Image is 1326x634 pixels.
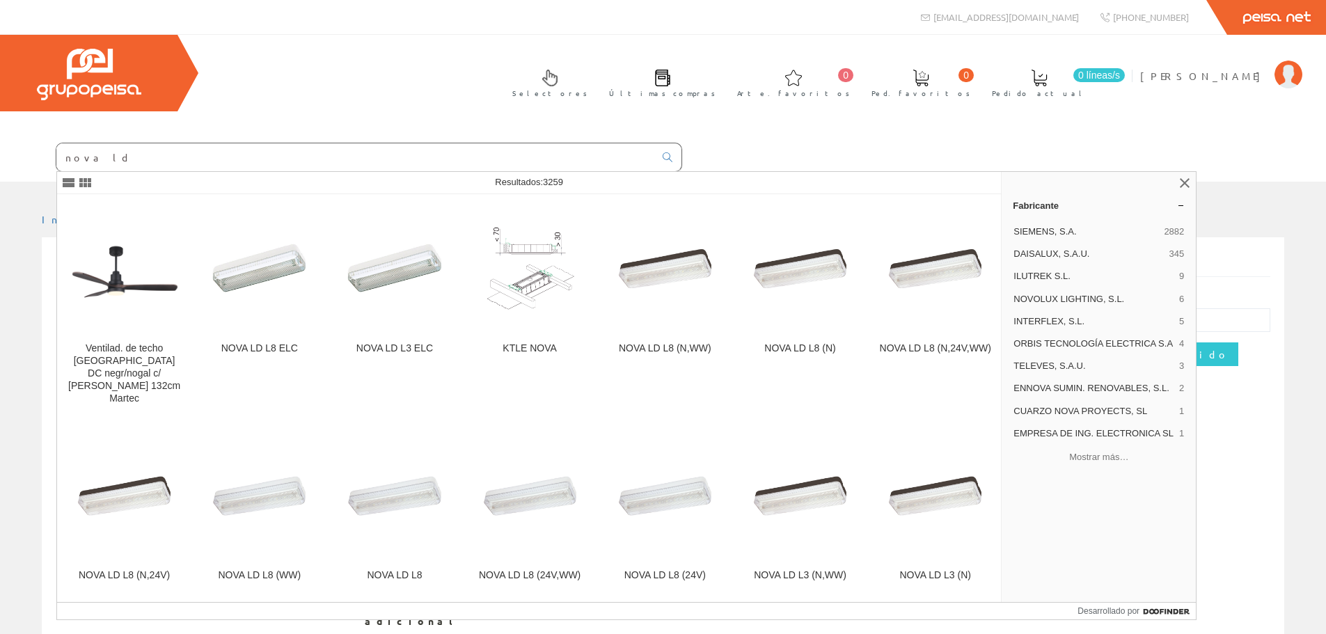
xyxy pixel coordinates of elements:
[42,213,101,225] a: Inicio
[1179,360,1184,372] span: 3
[338,342,450,355] div: NOVA LD L3 ELC
[474,222,586,315] img: KTLE NOVA
[495,177,563,187] span: Resultados:
[595,58,723,106] a: Últimas compras
[68,445,180,546] img: NOVA LD L8 (N,24V)
[744,218,856,319] img: NOVA LD L8 (N)
[1002,194,1196,216] a: Fabricante
[1179,405,1184,418] span: 1
[68,569,180,582] div: NOVA LD L8 (N,24V)
[1113,11,1189,23] font: [PHONE_NUMBER]
[843,70,849,81] font: 0
[463,195,597,421] a: KTLE NOVA KTLE NOVA
[733,195,867,421] a: NOVA LD L8 (N) NOVA LD L8 (N)
[1013,427,1174,440] span: EMPRESA DE ING. ELECTRONICA SL
[338,569,450,582] div: NOVA LD L8
[609,88,716,98] font: Últimas compras
[1013,315,1174,328] span: INTERFLEX, S.L.
[1013,382,1174,395] span: ENNOVA SUMIN. RENOVABLES, S.L.
[1013,338,1174,350] span: ORBIS TECNOLOGÍA ELECTRICA S.A
[1164,225,1184,238] span: 2882
[609,218,721,319] img: NOVA LD L8 (N,WW)
[56,143,654,171] input: Buscar ...
[1013,405,1174,418] span: CUARZO NOVA PROYECTS, SL
[37,49,141,100] img: Grupo Peisa
[1179,293,1184,306] span: 6
[1179,315,1184,328] span: 5
[879,445,991,546] img: NOVA LD L3 (N)
[879,342,991,355] div: NOVA LD L8 (N,24V,WW)
[868,422,1002,598] a: NOVA LD L3 (N) NOVA LD L3 (N)
[1179,427,1184,440] span: 1
[868,195,1002,421] a: NOVA LD L8 (N,24V,WW) NOVA LD L8 (N,24V,WW)
[744,569,856,582] div: NOVA LD L3 (N,WW)
[327,195,461,421] a: NOVA LD L3 ELC NOVA LD L3 ELC
[338,445,450,546] img: NOVA LD L8
[598,195,732,421] a: NOVA LD L8 (N,WW) NOVA LD L8 (N,WW)
[609,569,721,582] div: NOVA LD L8 (24V)
[879,569,991,582] div: NOVA LD L3 (N)
[498,58,594,106] a: Selectores
[543,177,563,187] span: 3259
[733,422,867,598] a: NOVA LD L3 (N,WW) NOVA LD L3 (N,WW)
[598,422,732,598] a: NOVA LD L8 (24V) NOVA LD L8 (24V)
[737,88,850,98] font: Arte. favoritos
[1140,70,1268,82] font: [PERSON_NAME]
[1179,338,1184,350] span: 4
[512,88,587,98] font: Selectores
[1169,248,1185,260] span: 345
[963,70,969,81] font: 0
[1007,446,1190,469] button: Mostrar más…
[57,195,191,421] a: Ventilad. de techo Menorca DC negr/nogal c/ luz 132cm Martec Ventilad. de techo [GEOGRAPHIC_DATA]...
[327,422,461,598] a: NOVA LD L8 NOVA LD L8
[203,218,315,319] img: NOVA LD L8 ELC
[192,195,326,421] a: NOVA LD L8 ELC NOVA LD L8 ELC
[338,218,450,319] img: NOVA LD L3 ELC
[203,569,315,582] div: NOVA LD L8 (WW)
[1078,70,1120,81] font: 0 líneas/s
[933,11,1079,23] font: [EMAIL_ADDRESS][DOMAIN_NAME]
[992,88,1087,98] font: Pedido actual
[192,422,326,598] a: NOVA LD L8 (WW) NOVA LD L8 (WW)
[1140,58,1302,71] a: [PERSON_NAME]
[609,445,721,546] img: NOVA LD L8 (24V)
[1013,360,1174,372] span: TELEVES, S.A.U.
[744,342,856,355] div: NOVA LD L8 (N)
[871,88,970,98] font: Ped. favoritos
[1013,293,1174,306] span: NOVOLUX LIGHTING, S.L.
[68,235,180,302] img: Ventilad. de techo Menorca DC negr/nogal c/ luz 132cm Martec
[1013,270,1174,283] span: ILUTREK S.L.
[203,342,315,355] div: NOVA LD L8 ELC
[609,342,721,355] div: NOVA LD L8 (N,WW)
[1078,603,1196,619] a: Desarrollado por
[1078,606,1139,616] font: Desarrollado por
[463,422,597,598] a: NOVA LD L8 (24V,WW) NOVA LD L8 (24V,WW)
[1179,382,1184,395] span: 2
[57,422,191,598] a: NOVA LD L8 (N,24V) NOVA LD L8 (N,24V)
[203,445,315,546] img: NOVA LD L8 (WW)
[744,445,856,546] img: NOVA LD L3 (N,WW)
[474,445,586,546] img: NOVA LD L8 (24V,WW)
[68,342,180,405] div: Ventilad. de techo [GEOGRAPHIC_DATA] DC negr/nogal c/ [PERSON_NAME] 132cm Martec
[879,218,991,319] img: NOVA LD L8 (N,24V,WW)
[1013,248,1163,260] span: DAISALUX, S.A.U.
[474,342,586,355] div: KTLE NOVA
[474,569,586,582] div: NOVA LD L8 (24V,WW)
[1179,270,1184,283] span: 9
[1013,225,1158,238] span: SIEMENS, S.A.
